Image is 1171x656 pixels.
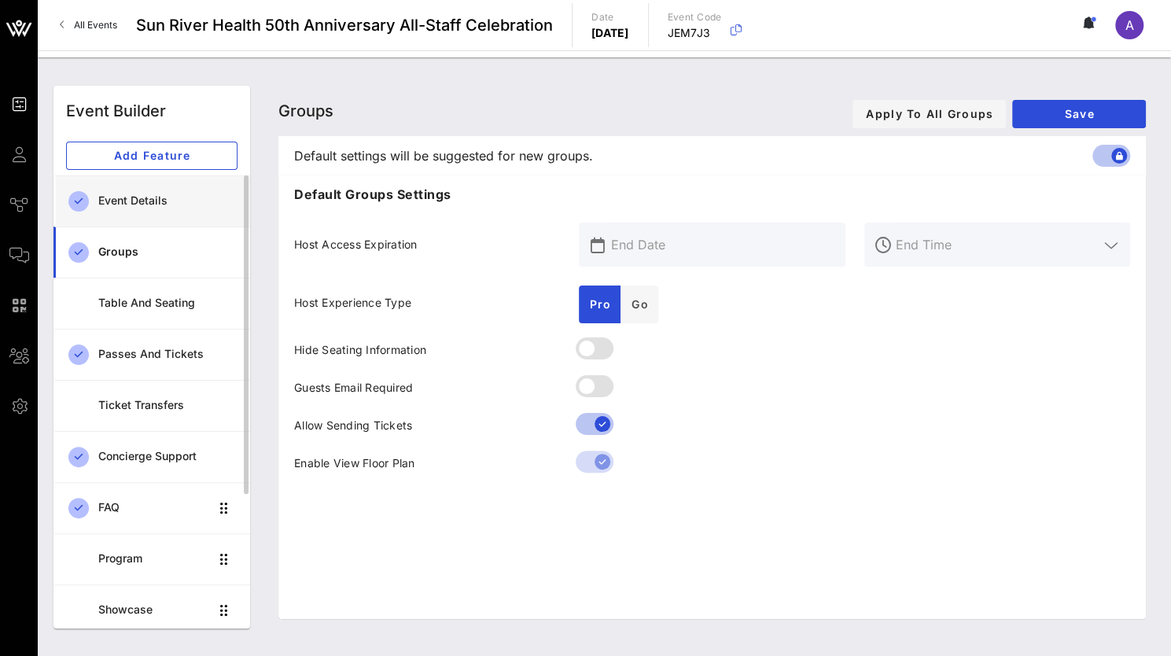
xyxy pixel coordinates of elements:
div: Event Builder [66,99,166,123]
span: Pro [588,297,611,311]
button: prepend icon [591,238,605,253]
p: JEM7J3 [668,25,722,41]
button: Save [1012,100,1146,128]
input: End Time [896,232,1099,257]
a: Ticket Transfers [53,380,250,431]
a: Table and Seating [53,278,250,329]
div: A [1115,11,1143,39]
span: Hide Seating Information [294,342,426,358]
a: Event Details [53,175,250,227]
span: All Events [74,19,117,31]
a: Groups [53,227,250,278]
p: Event Code [668,9,722,25]
p: [DATE] [591,25,629,41]
a: All Events [50,13,127,38]
span: Enable View Floor Plan [294,455,415,471]
input: End Date [610,232,835,257]
span: Go [630,297,649,311]
a: Showcase [53,584,250,636]
div: Program [98,552,209,566]
button: Add Feature [66,142,238,170]
div: FAQ [98,501,209,514]
button: Apply To All Groups [852,100,1006,128]
button: Pro [579,286,620,323]
span: Host Experience Type [294,295,411,311]
span: Guests Email Required [294,380,413,396]
a: Program [53,533,250,584]
a: FAQ [53,482,250,533]
div: Groups [98,245,238,259]
div: Showcase [98,603,209,617]
span: Allow Sending Tickets [294,418,412,433]
a: Passes and Tickets [53,329,250,380]
div: Passes and Tickets [98,348,238,361]
span: Host Access Expiration [294,237,418,252]
span: Add Feature [79,149,224,162]
button: Go [620,286,658,323]
div: Concierge Support [98,450,238,463]
p: Date [591,9,629,25]
div: Ticket Transfers [98,399,238,412]
span: Groups [278,101,333,120]
p: Default Groups Settings [294,185,1130,204]
div: Event Details [98,194,238,208]
span: Sun River Health 50th Anniversary All-Staff Celebration [136,13,553,37]
span: Save [1025,107,1133,120]
span: A [1125,17,1134,33]
a: Concierge Support [53,431,250,482]
div: Table and Seating [98,297,238,310]
span: Apply To All Groups [865,107,993,120]
span: Default settings will be suggested for new groups. [294,146,593,165]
